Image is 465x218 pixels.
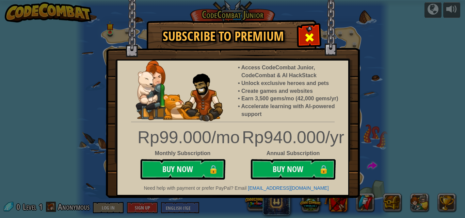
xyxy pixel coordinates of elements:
[241,64,341,80] li: Access CodeCombat Junior, CodeCombat & AI HackStack
[241,80,341,87] li: Unlock exclusive heroes and pets
[241,95,341,103] li: Earn 3,500 gems/mo (42,000 gems/yr)
[248,185,328,191] a: [EMAIL_ADDRESS][DOMAIN_NAME]
[154,29,293,44] h1: Subscribe to Premium
[140,159,225,180] button: Buy Now🔒
[112,125,353,150] div: Rp940.000/yr
[241,87,341,95] li: Create games and websites
[136,61,223,121] img: anya-and-nando-pet.webp
[112,150,353,157] div: Annual Subscription
[138,125,228,150] div: Rp99.000/mo
[144,185,246,191] span: Need help with payment or prefer PayPal? Email
[251,159,336,180] button: Buy Now🔒
[241,103,341,118] li: Accelerate learning with AI-powered support
[138,150,228,157] div: Monthly Subscription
